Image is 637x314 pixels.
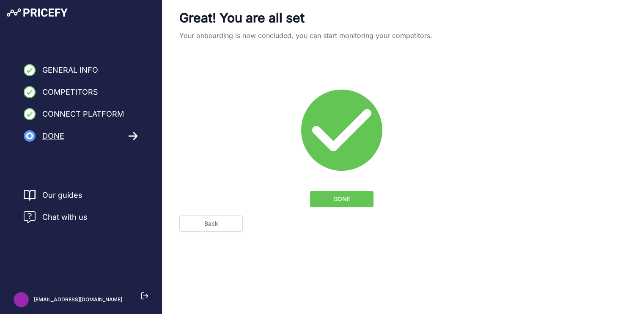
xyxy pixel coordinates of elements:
[179,30,504,41] p: Your onboarding is now concluded, you can start monitoring your competitors.
[34,296,122,303] p: [EMAIL_ADDRESS][DOMAIN_NAME]
[310,191,373,207] button: DONE
[42,86,98,98] span: Competitors
[179,10,504,25] p: Great! You are all set
[42,108,124,120] span: Connect Platform
[42,64,98,76] span: General Info
[42,211,88,223] span: Chat with us
[42,130,64,142] span: Done
[179,216,243,232] a: Back
[7,8,68,17] img: Pricefy Logo
[42,189,82,201] a: Our guides
[333,195,350,203] span: DONE
[24,211,88,223] a: Chat with us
